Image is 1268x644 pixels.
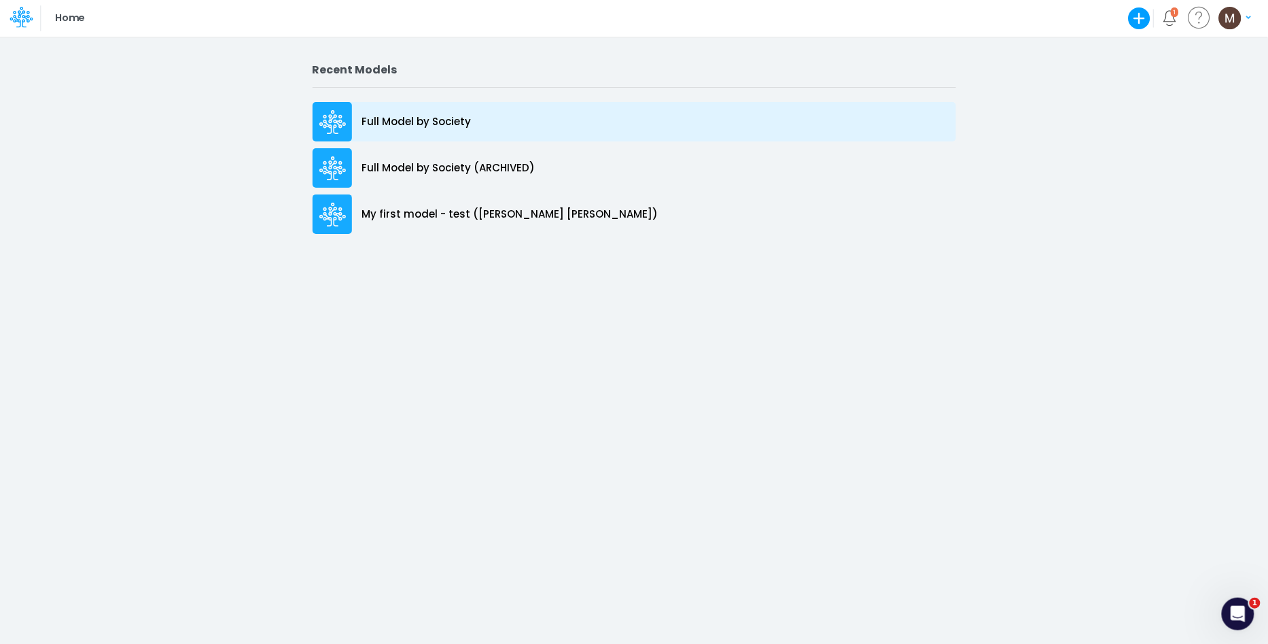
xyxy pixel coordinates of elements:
[362,207,658,222] p: My first model - test ([PERSON_NAME] [PERSON_NAME])
[362,114,472,130] p: Full Model by Society
[1222,598,1254,630] iframe: Intercom live chat
[313,63,956,76] h2: Recent Models
[55,11,84,26] p: Home
[313,191,956,237] a: My first model - test ([PERSON_NAME] [PERSON_NAME])
[313,99,956,145] a: Full Model by Society
[362,160,535,176] p: Full Model by Society (ARCHIVED)
[1174,9,1176,15] div: 1 unread items
[1162,10,1178,26] a: Notifications
[313,145,956,191] a: Full Model by Society (ARCHIVED)
[1250,598,1261,609] span: 1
